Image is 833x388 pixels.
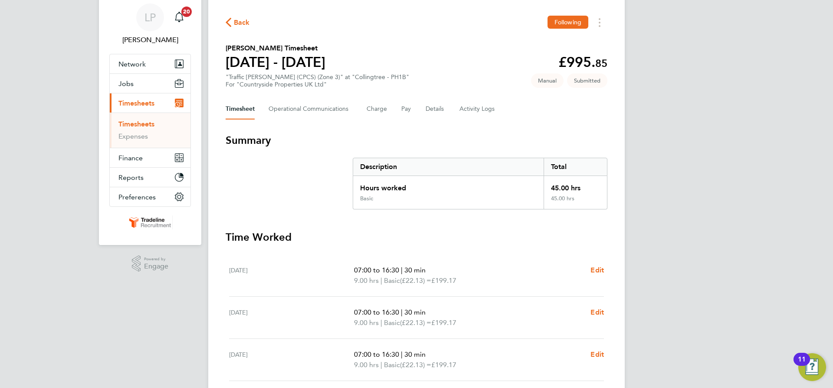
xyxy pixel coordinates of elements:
span: | [401,266,403,274]
span: Network [118,60,146,68]
div: 45.00 hrs [544,195,607,209]
span: Back [234,17,250,28]
span: Edit [590,266,604,274]
span: Engage [144,263,168,270]
div: Description [353,158,544,176]
h2: [PERSON_NAME] Timesheet [226,43,325,53]
span: (£22.13) = [400,318,431,327]
span: 20 [181,7,192,17]
a: Go to home page [109,216,191,229]
span: Following [554,18,581,26]
a: Powered byEngage [132,255,169,272]
button: Details [426,99,446,119]
span: | [380,276,382,285]
img: tradelinerecruitment-logo-retina.png [128,216,173,229]
button: Following [548,16,588,29]
span: Timesheets [118,99,154,107]
a: Edit [590,307,604,318]
span: | [380,361,382,369]
button: Timesheets [110,93,190,113]
span: 07:00 to 16:30 [354,308,399,316]
h3: Summary [226,133,607,147]
button: Open Resource Center, 11 new notifications [798,353,826,381]
span: (£22.13) = [400,276,431,285]
span: | [401,350,403,358]
span: £199.17 [431,276,456,285]
button: Activity Logs [459,99,496,119]
span: | [401,308,403,316]
span: LP [144,12,156,23]
span: (£22.13) = [400,361,431,369]
span: 9.00 hrs [354,276,379,285]
div: 11 [798,359,806,371]
div: 45.00 hrs [544,176,607,195]
div: Basic [360,195,373,202]
app-decimal: £995. [558,54,607,70]
div: [DATE] [229,307,354,328]
a: Edit [590,265,604,275]
span: 9.00 hrs [354,361,379,369]
div: "Traffic [PERSON_NAME] (CPCS) (Zone 3)" at "Collingtree - PH1B" [226,73,409,88]
span: £199.17 [431,318,456,327]
button: Network [110,54,190,73]
span: Edit [590,308,604,316]
button: Preferences [110,187,190,206]
div: For "Countryside Properties UK Ltd" [226,81,409,88]
button: Timesheets Menu [592,16,607,29]
div: Summary [353,158,607,209]
span: | [380,318,382,327]
button: Operational Communications [269,99,353,119]
button: Timesheet [226,99,255,119]
span: 30 min [404,350,426,358]
span: 85 [595,57,607,70]
a: Timesheets [118,120,154,128]
button: Pay [401,99,412,119]
span: This timesheet was manually created. [531,73,564,88]
span: 9.00 hrs [354,318,379,327]
h3: Time Worked [226,230,607,244]
span: £199.17 [431,361,456,369]
h1: [DATE] - [DATE] [226,53,325,71]
button: Finance [110,148,190,167]
div: [DATE] [229,265,354,286]
span: Finance [118,154,143,162]
div: [DATE] [229,349,354,370]
a: 20 [171,3,188,31]
span: This timesheet is Submitted. [567,73,607,88]
span: Lauren Pearson [109,35,191,45]
span: Edit [590,350,604,358]
div: Timesheets [110,113,190,148]
button: Charge [367,99,387,119]
button: Reports [110,168,190,187]
button: Back [226,17,250,28]
span: Basic [384,275,400,286]
a: Expenses [118,132,148,140]
span: Basic [384,360,400,370]
a: Edit [590,349,604,360]
span: 30 min [404,308,426,316]
span: Powered by [144,255,168,263]
div: Hours worked [353,176,544,195]
span: 07:00 to 16:30 [354,266,399,274]
span: 07:00 to 16:30 [354,350,399,358]
a: LP[PERSON_NAME] [109,3,191,45]
div: Total [544,158,607,176]
span: 30 min [404,266,426,274]
span: Reports [118,173,144,182]
span: Preferences [118,193,156,201]
button: Jobs [110,74,190,93]
span: Jobs [118,80,134,88]
span: Basic [384,318,400,328]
